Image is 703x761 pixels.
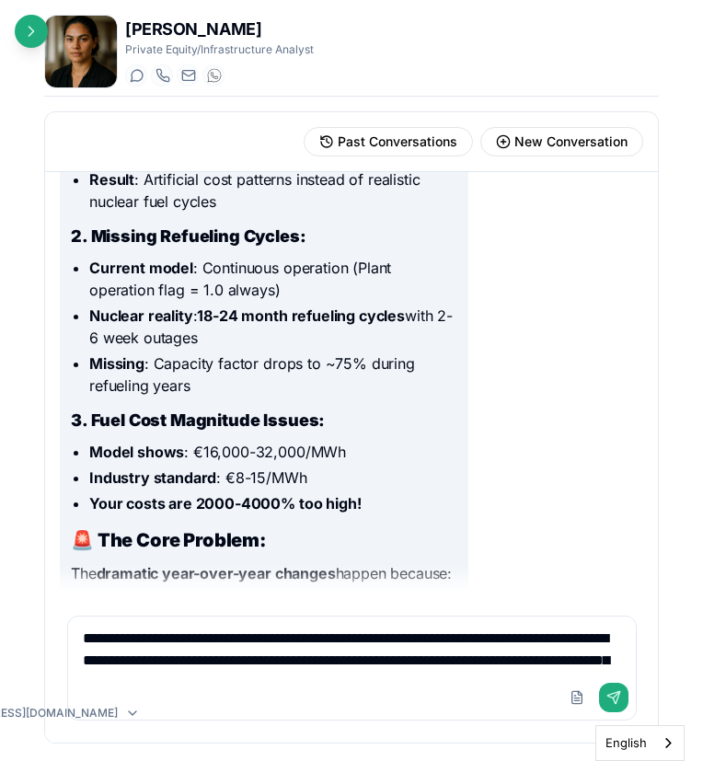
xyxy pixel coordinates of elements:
[202,64,225,86] button: WhatsApp
[71,529,266,551] strong: 🚨 The Core Problem:
[125,17,314,42] h1: [PERSON_NAME]
[596,726,684,760] a: English
[125,64,147,86] button: Start a chat with Emma Ferrari
[514,133,628,151] span: New Conversation
[89,257,457,301] li: : Continuous operation (Plant operation flag = 1.0 always)
[177,64,199,86] button: Send email to emma.ferrari@getspinnable.ai
[45,16,117,87] img: Emma Ferrari
[89,168,457,213] li: : Artificial cost patterns instead of realistic nuclear fuel cycles
[71,562,457,586] p: The happen because:
[89,170,134,189] strong: Result
[89,305,457,349] li: : with 2-6 week outages
[71,410,325,430] strong: 3. Fuel Cost Magnitude Issues:
[89,441,457,463] li: : €16,000-32,000/MWh
[89,352,457,397] li: : Capacity factor drops to ~75% during refueling years
[89,443,184,461] strong: Model shows
[71,226,306,246] strong: 2. Missing Refueling Cycles:
[89,354,144,373] strong: Missing
[89,259,193,277] strong: Current model
[151,64,173,86] button: Start a call with Emma Ferrari
[197,306,405,325] strong: 18-24 month refueling cycles
[125,42,314,57] p: Private Equity/Infrastructure Analyst
[15,15,48,48] button: Open sidebar
[89,494,361,513] strong: Your costs are 2000-4000% too high!
[89,306,193,325] strong: Nuclear reality
[97,564,336,582] strong: dramatic year-over-year changes
[304,127,473,156] button: View past conversations
[480,127,643,156] button: Start new conversation
[338,133,457,151] span: Past Conversations
[595,725,685,761] div: Language
[207,68,222,83] img: WhatsApp
[89,468,216,487] strong: Industry standard
[89,467,457,489] li: : €8-15/MWh
[595,725,685,761] aside: Language selected: English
